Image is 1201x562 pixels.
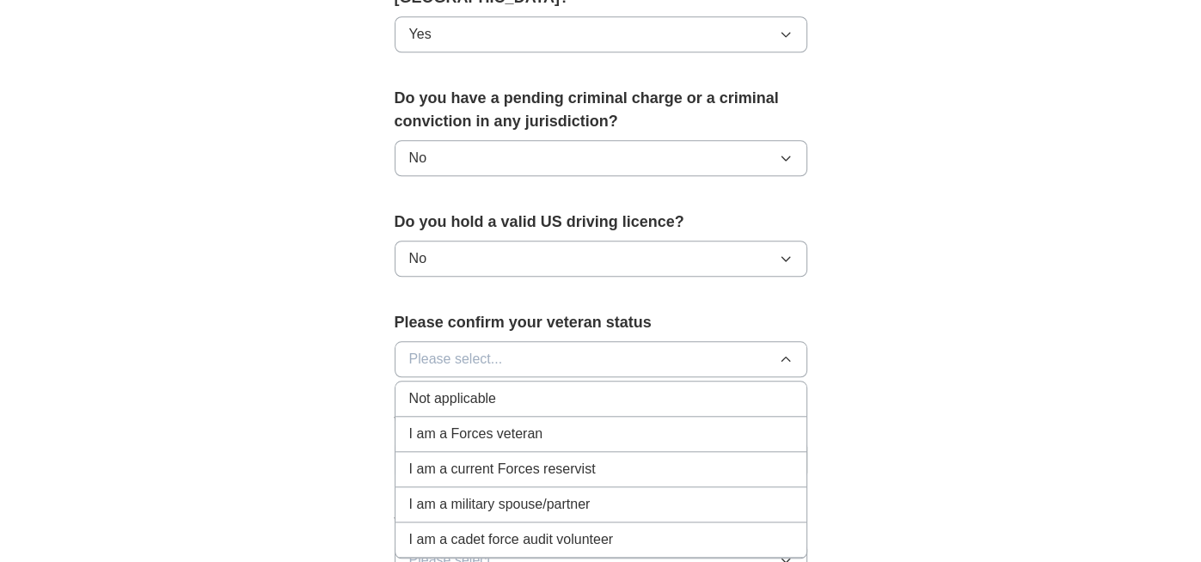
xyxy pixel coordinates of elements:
span: I am a Forces veteran [409,424,543,444]
span: Not applicable [409,388,496,409]
button: No [395,241,807,277]
span: I am a military spouse/partner [409,494,591,515]
span: I am a cadet force audit volunteer [409,529,613,550]
span: No [409,148,426,168]
span: I am a current Forces reservist [409,459,596,480]
button: Yes [395,16,807,52]
button: No [395,140,807,176]
span: No [409,248,426,269]
label: Do you hold a valid US driving licence? [395,211,807,234]
span: Please select... [409,349,503,370]
span: Yes [409,24,432,45]
label: Do you have a pending criminal charge or a criminal conviction in any jurisdiction? [395,87,807,133]
label: Please confirm your veteran status [395,311,807,334]
button: Please select... [395,341,807,377]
